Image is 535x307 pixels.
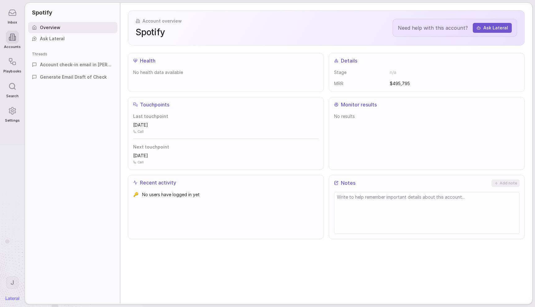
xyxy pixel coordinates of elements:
span: Spotify [32,9,52,17]
span: J [11,279,14,287]
span: Account overview [142,18,182,24]
a: Settings [3,101,21,126]
span: Playbooks [3,69,21,73]
span: Settings [5,119,20,123]
span: Recent activity [140,179,176,186]
a: Overview [28,22,117,33]
a: Inbox [3,3,21,28]
span: Call [137,160,144,164]
span: [DATE] [133,153,148,159]
span: $495,795 [390,80,410,87]
button: Ask Lateral [473,23,512,33]
span: Ask Lateral [40,36,65,42]
span: Accounts [4,45,21,49]
span: Inbox [8,20,17,24]
span: Next touchpoint [133,144,319,150]
a: Accounts [3,28,21,52]
dt: Stage [334,69,385,76]
span: Call [137,129,144,134]
span: Account check-in email in [PERSON_NAME] style [40,62,114,68]
span: n/a [390,69,396,76]
span: Spotify [136,27,165,38]
span: No users have logged in yet [142,191,200,198]
a: Ask Lateral [28,33,117,44]
img: Lateral [6,296,19,300]
span: No results [334,113,520,119]
span: Overview [40,24,60,31]
dt: MRR [334,80,385,87]
span: Generate Email Draft of Check [40,74,107,80]
span: Notes [341,179,355,187]
a: Account check-in email in [PERSON_NAME] style [28,59,117,70]
span: Health [140,57,155,64]
span: Last touchpoint [133,113,319,119]
span: Details [341,57,357,64]
span: Touchpoints [140,101,169,108]
span: 🔑 [133,191,138,197]
button: Add note [492,179,520,187]
span: Need help with this account? [398,24,468,32]
span: [DATE] [133,122,148,128]
a: Generate Email Draft of Check [28,71,117,83]
a: Playbooks [3,52,21,76]
span: Monitor results [341,101,377,108]
span: No health data available [133,69,319,76]
span: Search [6,94,19,98]
span: Threads [32,52,47,57]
